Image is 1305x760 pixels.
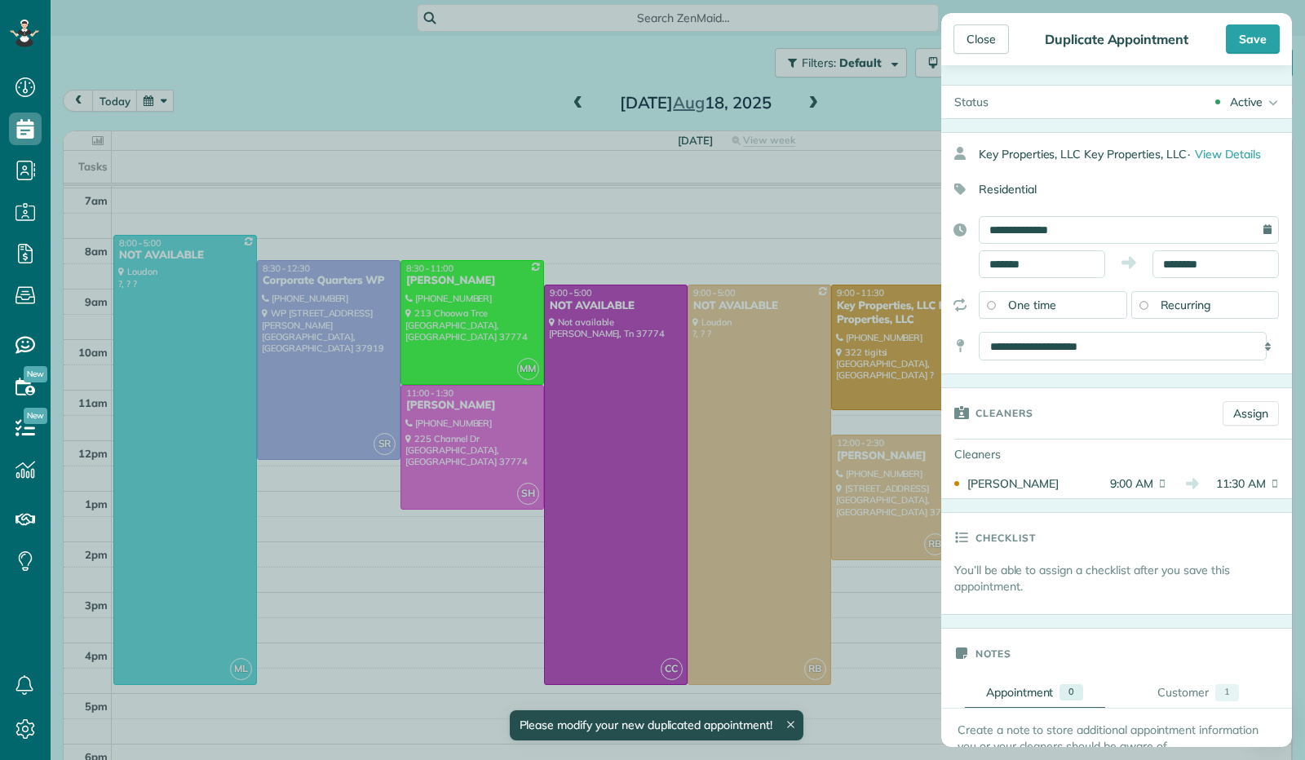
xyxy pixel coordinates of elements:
a: Assign [1223,401,1279,426]
div: 1 [1215,684,1239,701]
div: Status [941,86,1002,118]
div: Appointment [986,684,1054,700]
p: Create a note to store additional appointment information you or your cleaners should be aware of. [958,722,1276,754]
div: Cleaners [941,440,1055,469]
div: Residential [941,175,1279,203]
span: New [24,366,47,382]
div: Save [1226,24,1280,54]
div: Active [1230,94,1263,110]
p: You’ll be able to assign a checklist after you save this appointment. [954,562,1292,594]
span: 9:00 AM [1098,475,1153,492]
span: Recurring [1161,298,1211,312]
span: New [24,408,47,424]
input: One time [987,301,995,309]
span: · [1188,147,1190,161]
div: Key Properties, LLC Key Properties, LLC [979,139,1292,169]
h3: Checklist [975,513,1036,562]
span: One time [1008,298,1056,312]
div: Customer [1157,684,1209,701]
div: [PERSON_NAME] [967,475,1093,492]
h3: Notes [975,629,1011,678]
span: View Details [1195,147,1261,161]
h3: Cleaners [975,388,1033,437]
div: Close [953,24,1009,54]
div: 0 [1059,684,1083,700]
span: 11:30 AM [1210,475,1266,492]
input: Recurring [1139,301,1148,309]
div: Please modify your new duplicated appointment! [509,710,803,740]
div: Duplicate Appointment [1040,31,1193,47]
